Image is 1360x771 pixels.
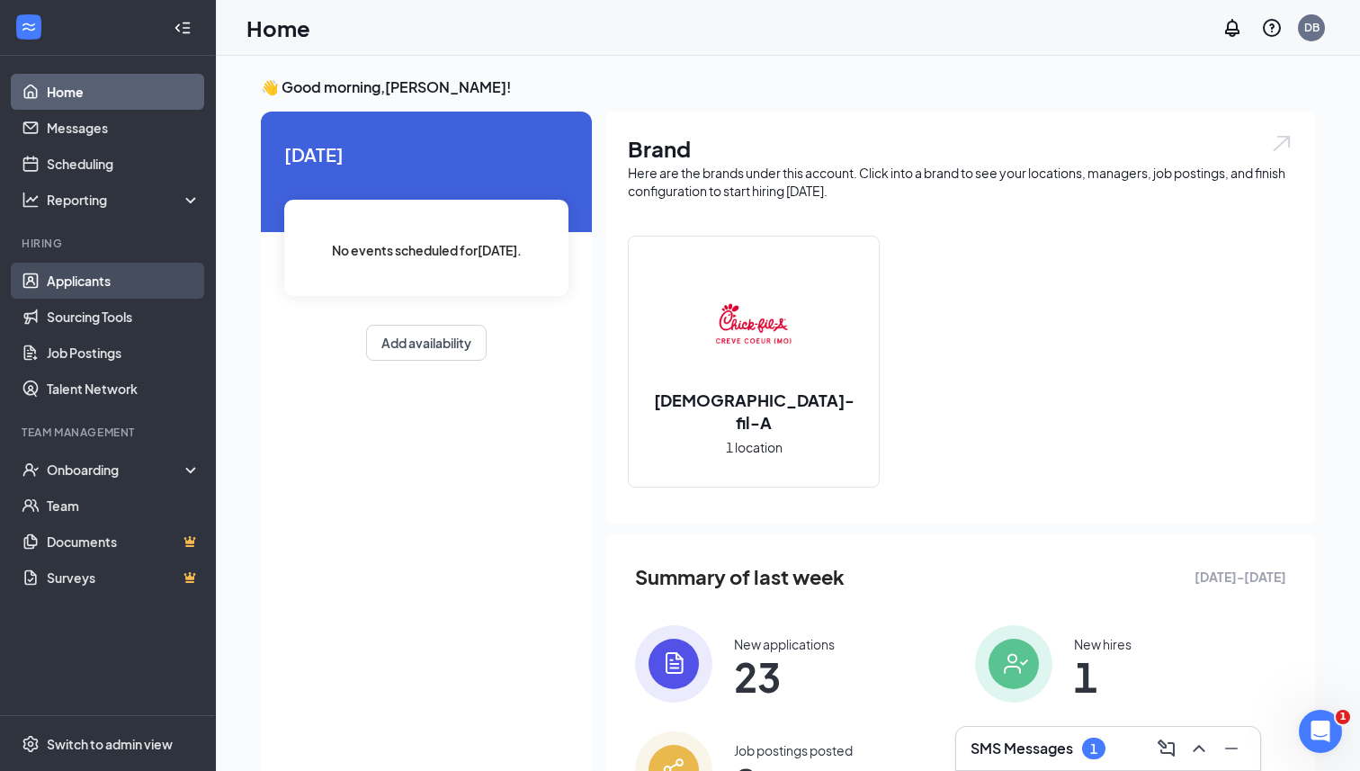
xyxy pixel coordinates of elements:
[971,739,1073,758] h3: SMS Messages
[1217,734,1246,763] button: Minimize
[1270,133,1293,154] img: open.6027fd2a22e1237b5b06.svg
[1156,738,1177,759] svg: ComposeMessage
[47,524,201,560] a: DocumentsCrown
[628,133,1293,164] h1: Brand
[47,110,201,146] a: Messages
[635,625,712,703] img: icon
[1152,734,1181,763] button: ComposeMessage
[47,335,201,371] a: Job Postings
[22,461,40,479] svg: UserCheck
[1188,738,1210,759] svg: ChevronUp
[174,19,192,37] svg: Collapse
[1221,17,1243,39] svg: Notifications
[47,299,201,335] a: Sourcing Tools
[734,660,835,693] span: 23
[246,13,310,43] h1: Home
[628,164,1293,200] div: Here are the brands under this account. Click into a brand to see your locations, managers, job p...
[332,240,522,260] span: No events scheduled for [DATE] .
[47,146,201,182] a: Scheduling
[22,191,40,209] svg: Analysis
[1090,741,1097,757] div: 1
[1299,710,1342,753] iframe: Intercom live chat
[1074,635,1132,653] div: New hires
[1336,710,1350,724] span: 1
[47,74,201,110] a: Home
[696,266,811,381] img: Chick-fil-A
[1194,567,1286,587] span: [DATE] - [DATE]
[734,741,853,759] div: Job postings posted
[47,488,201,524] a: Team
[726,437,783,457] span: 1 location
[635,561,845,593] span: Summary of last week
[734,635,835,653] div: New applications
[20,18,38,36] svg: WorkstreamLogo
[22,735,40,753] svg: Settings
[47,560,201,596] a: SurveysCrown
[22,236,197,251] div: Hiring
[22,425,197,440] div: Team Management
[1074,660,1132,693] span: 1
[1221,738,1242,759] svg: Minimize
[284,140,568,168] span: [DATE]
[975,625,1052,703] img: icon
[47,735,173,753] div: Switch to admin view
[47,191,201,209] div: Reporting
[47,461,185,479] div: Onboarding
[261,77,1315,97] h3: 👋 Good morning, [PERSON_NAME] !
[47,263,201,299] a: Applicants
[1185,734,1213,763] button: ChevronUp
[1261,17,1283,39] svg: QuestionInfo
[1304,20,1320,35] div: DB
[47,371,201,407] a: Talent Network
[629,389,879,434] h2: [DEMOGRAPHIC_DATA]-fil-A
[366,325,487,361] button: Add availability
